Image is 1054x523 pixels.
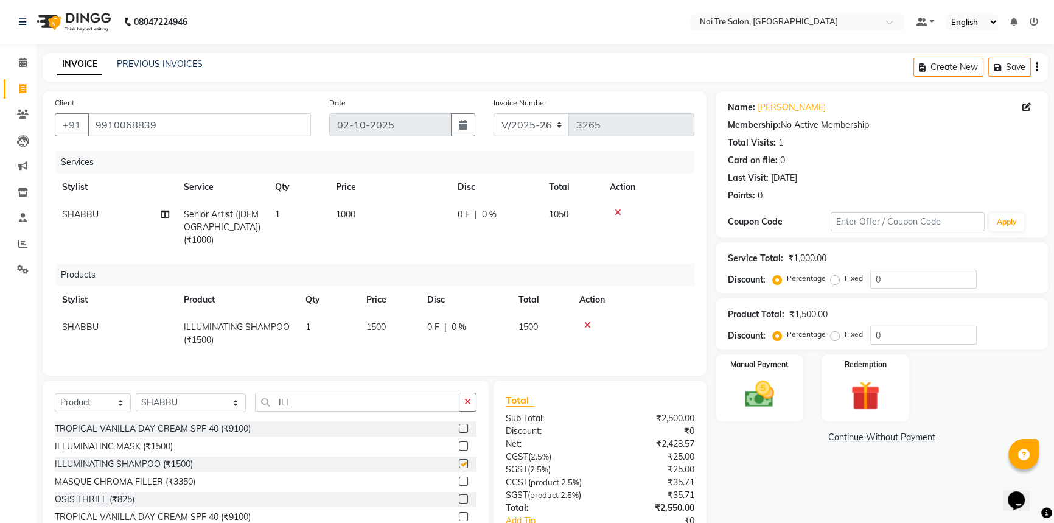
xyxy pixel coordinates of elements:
div: 0 [780,154,785,167]
div: ₹35.71 [600,489,703,502]
div: ₹0 [600,425,703,438]
div: Product Total: [728,308,784,321]
span: SGST [506,490,528,500]
span: 0 % [452,321,466,334]
span: 2.5% [560,490,579,500]
div: ( ) [497,489,600,502]
div: Total: [497,502,600,514]
div: ILLUMINATING MASK (₹1500) [55,440,173,453]
a: Continue Without Payment [718,431,1045,444]
span: | [475,208,477,221]
th: Price [359,286,420,314]
span: 0 % [482,208,497,221]
th: Product [176,286,298,314]
div: ₹2,550.00 [600,502,703,514]
div: TROPICAL VANILLA DAY CREAM SPF 40 (₹9100) [55,423,251,435]
div: Card on file: [728,154,778,167]
th: Stylist [55,286,176,314]
div: ₹1,500.00 [789,308,828,321]
img: logo [31,5,114,39]
div: Name: [728,101,755,114]
iframe: chat widget [1003,474,1042,511]
span: product [531,477,559,487]
button: Create New [913,58,983,77]
span: SHABBU [62,321,99,332]
label: Fixed [845,329,863,340]
span: 0 F [458,208,470,221]
img: _cash.svg [736,377,783,411]
span: Senior Artist ([DEMOGRAPHIC_DATA]) (₹1000) [184,209,260,245]
div: ILLUMINATING SHAMPOO (₹1500) [55,458,193,471]
th: Qty [298,286,359,314]
div: Discount: [497,425,600,438]
span: 1500 [518,321,538,332]
div: Products [56,264,703,286]
div: Points: [728,189,755,202]
th: Qty [268,174,329,201]
span: CGST [506,477,528,488]
b: 08047224946 [134,5,187,39]
span: SGST [506,464,528,475]
div: ₹25.00 [600,451,703,463]
th: Stylist [55,174,176,201]
img: _gift.svg [842,377,889,414]
div: Total Visits: [728,136,776,149]
button: +91 [55,113,89,136]
div: ( ) [497,476,600,489]
button: Save [988,58,1031,77]
label: Percentage [787,273,826,284]
div: ₹2,428.57 [600,438,703,451]
div: 0 [758,189,763,202]
th: Total [542,174,602,201]
label: Redemption [845,359,887,370]
span: 1000 [336,209,355,220]
span: product [530,490,559,500]
label: Date [329,97,346,108]
div: No Active Membership [728,119,1036,132]
span: 2.5% [530,465,548,474]
a: INVOICE [57,54,102,75]
div: Coupon Code [728,216,831,228]
span: 1500 [366,321,386,332]
label: Percentage [787,329,826,340]
div: Services [56,151,703,174]
a: PREVIOUS INVOICES [117,58,203,69]
th: Disc [420,286,511,314]
span: 1050 [549,209,568,220]
div: ₹2,500.00 [600,412,703,425]
span: 1 [275,209,280,220]
div: OSIS THRILL (₹825) [55,493,134,506]
div: ₹1,000.00 [788,252,826,265]
div: Discount: [728,273,766,286]
input: Search by Name/Mobile/Email/Code [88,113,311,136]
th: Service [176,174,268,201]
span: ILLUMINATING SHAMPOO (₹1500) [184,321,290,345]
div: ₹35.71 [600,476,703,489]
th: Price [329,174,450,201]
div: Last Visit: [728,172,769,184]
input: Search or Scan [255,393,459,412]
div: [DATE] [771,172,797,184]
div: MASQUE CHROMA FILLER (₹3350) [55,476,195,488]
div: Discount: [728,329,766,342]
div: ( ) [497,451,600,463]
input: Enter Offer / Coupon Code [831,212,985,231]
label: Fixed [845,273,863,284]
span: 0 F [427,321,439,334]
th: Action [602,174,694,201]
label: Manual Payment [730,359,789,370]
div: Service Total: [728,252,783,265]
span: Total [506,394,534,407]
span: 1 [305,321,310,332]
div: Net: [497,438,600,451]
div: Sub Total: [497,412,600,425]
div: 1 [778,136,783,149]
label: Invoice Number [494,97,546,108]
th: Total [511,286,572,314]
span: CGST [506,451,528,462]
div: ( ) [497,463,600,476]
th: Disc [450,174,542,201]
span: | [444,321,447,334]
button: Apply [989,213,1024,231]
span: 2.5% [531,452,549,462]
